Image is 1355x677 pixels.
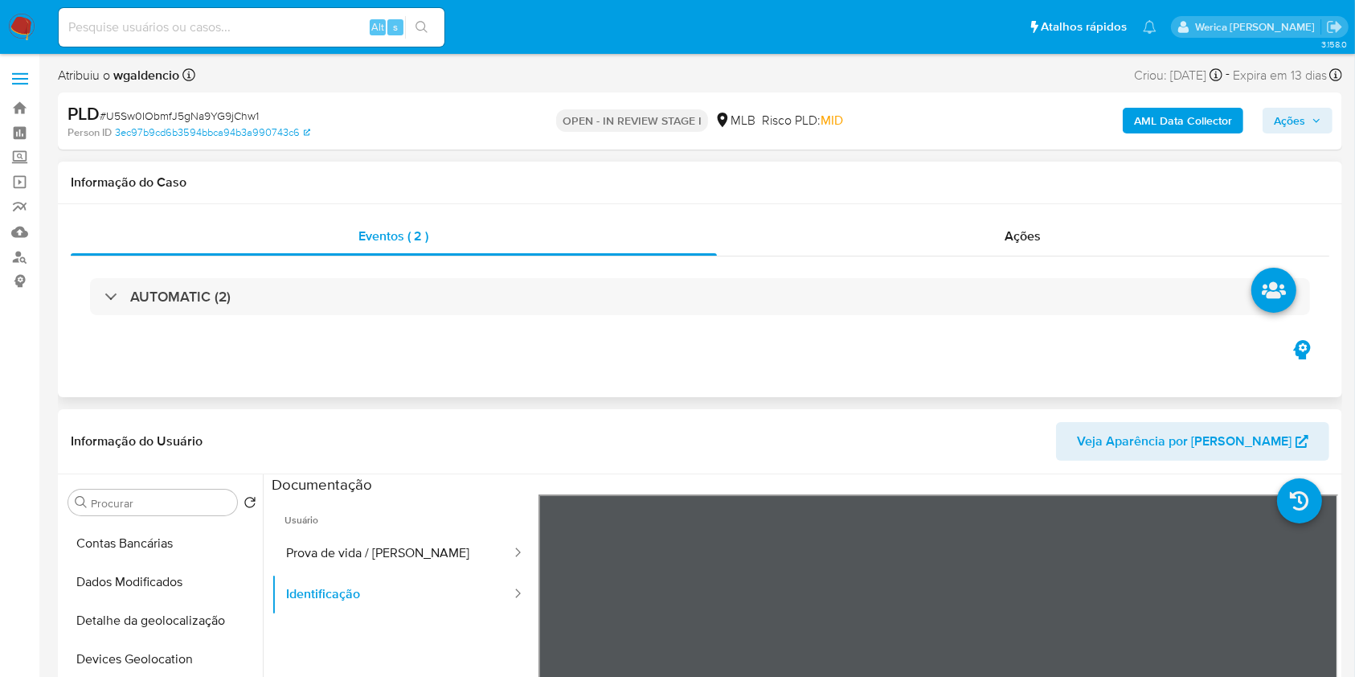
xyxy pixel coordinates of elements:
h1: Informação do Caso [71,174,1329,191]
button: Procurar [75,496,88,509]
span: Veja Aparência por [PERSON_NAME] [1077,422,1292,461]
div: MLB [714,112,755,129]
button: Contas Bancárias [62,524,263,563]
p: OPEN - IN REVIEW STAGE I [556,109,708,132]
span: Ações [1274,108,1305,133]
a: Sair [1326,18,1343,35]
span: MID [821,111,843,129]
button: Ações [1263,108,1332,133]
span: Atribuiu o [58,67,179,84]
button: Dados Modificados [62,563,263,601]
b: AML Data Collector [1134,108,1232,133]
b: PLD [68,101,100,126]
span: Atalhos rápidos [1041,18,1127,35]
span: Expira em 13 dias [1233,67,1327,84]
button: Detalhe da geolocalização [62,601,263,640]
b: Person ID [68,125,112,140]
input: Pesquise usuários ou casos... [59,17,444,38]
span: # U5Sw0IObmfJ5gNa9YG9jChw1 [100,108,259,124]
span: - [1226,64,1230,86]
h1: Informação do Usuário [71,433,203,449]
input: Procurar [91,496,231,511]
span: s [393,19,398,35]
span: Eventos ( 2 ) [359,227,429,245]
button: AML Data Collector [1123,108,1243,133]
span: Risco PLD: [762,112,843,129]
div: Criou: [DATE] [1134,64,1222,86]
b: wgaldencio [110,66,179,84]
p: werica.jgaldencio@mercadolivre.com [1195,19,1320,35]
button: Retornar ao pedido padrão [244,496,256,514]
button: search-icon [405,16,438,39]
a: Notificações [1143,20,1156,34]
span: Ações [1005,227,1042,245]
a: 3ec97b9cd6b3594bbca94b3a990743c6 [115,125,310,140]
h3: AUTOMATIC (2) [130,288,231,306]
span: Alt [371,19,384,35]
div: AUTOMATIC (2) [90,278,1310,315]
button: Veja Aparência por [PERSON_NAME] [1056,422,1329,461]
